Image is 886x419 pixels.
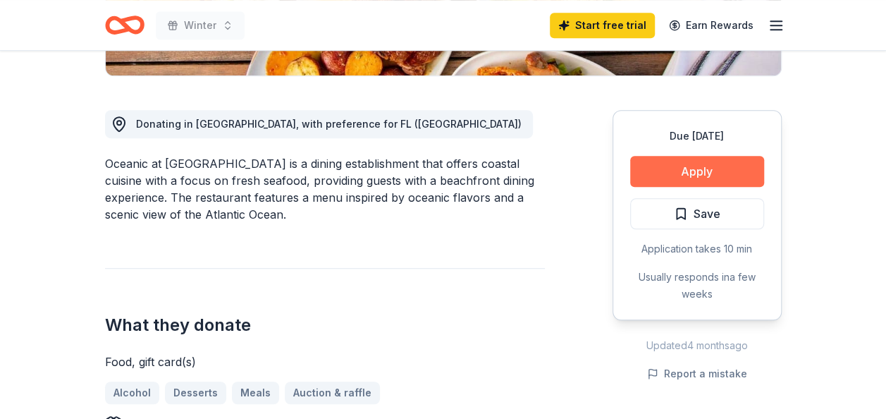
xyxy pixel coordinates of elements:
[660,13,762,38] a: Earn Rewards
[184,17,216,34] span: Winter
[550,13,655,38] a: Start free trial
[630,241,764,257] div: Application takes 10 min
[105,8,144,42] a: Home
[156,11,245,40] button: Winter
[613,337,782,354] div: Updated 4 months ago
[630,156,764,187] button: Apply
[105,155,545,223] div: Oceanic at [GEOGRAPHIC_DATA] is a dining establishment that offers coastal cuisine with a focus o...
[105,314,545,336] h2: What they donate
[285,382,380,404] a: Auction & raffle
[105,353,545,370] div: Food, gift card(s)
[165,382,226,404] a: Desserts
[630,128,764,145] div: Due [DATE]
[630,269,764,303] div: Usually responds in a few weeks
[105,382,159,404] a: Alcohol
[630,198,764,229] button: Save
[232,382,279,404] a: Meals
[647,365,747,382] button: Report a mistake
[136,118,522,130] span: Donating in [GEOGRAPHIC_DATA], with preference for FL ([GEOGRAPHIC_DATA])
[694,205,720,223] span: Save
